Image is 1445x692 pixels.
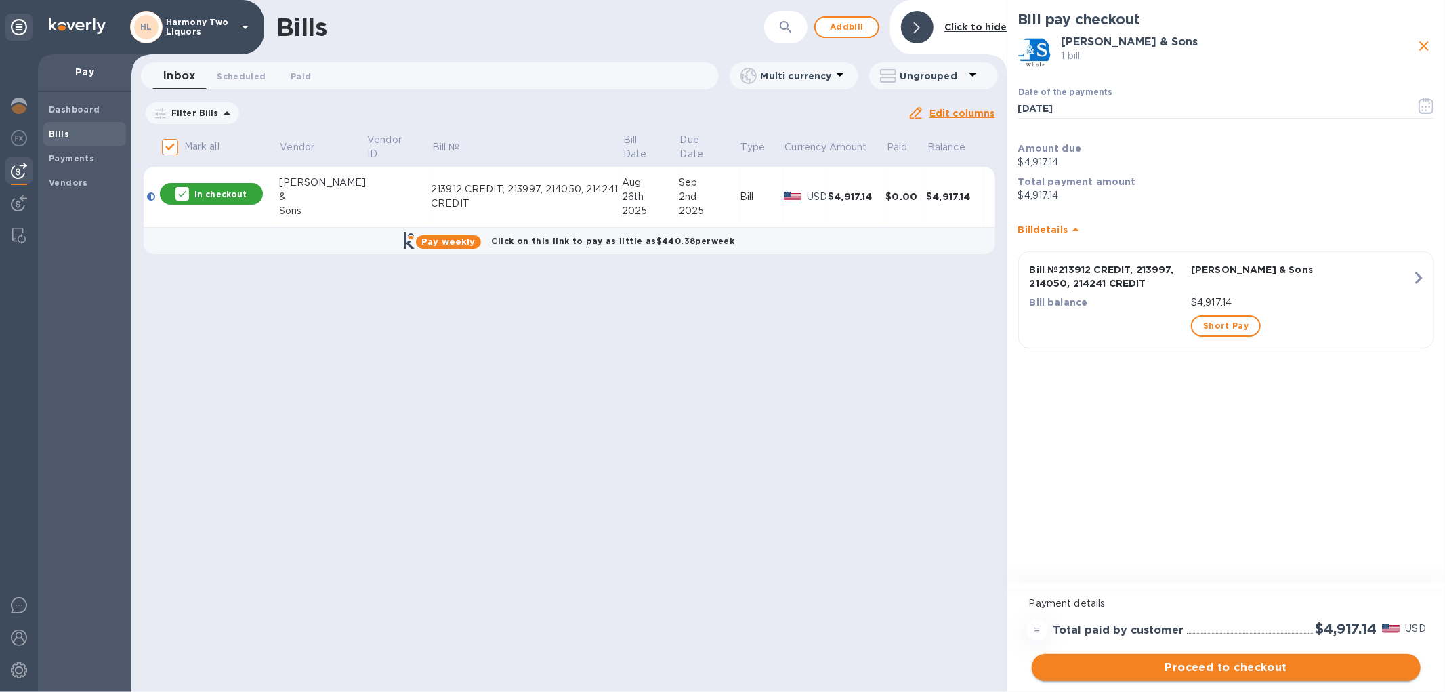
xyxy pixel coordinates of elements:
div: Sons [279,204,367,218]
p: Bill № [432,140,460,155]
span: Vendor [280,140,332,155]
div: Bill [740,190,784,204]
span: Short Pay [1203,318,1249,334]
div: Aug [622,176,679,190]
span: Paid [291,69,311,83]
button: Short Pay [1191,315,1261,337]
button: Addbill [814,16,879,38]
h1: Bills [276,13,327,41]
span: Scheduled [217,69,266,83]
p: In checkout [194,188,247,200]
span: Paid [887,140,925,155]
b: Click on this link to pay as little as $440.38 per week [492,236,735,246]
b: Pay weekly [421,237,475,247]
span: Add bill [826,19,867,35]
p: Payment details [1029,596,1423,611]
p: Bill № 213912 CREDIT, 213997, 214050, 214241 CREDIT [1030,263,1186,290]
div: Unpin categories [5,14,33,41]
p: Mark all [184,140,219,154]
u: Edit columns [929,108,995,119]
b: [PERSON_NAME] & Sons [1062,35,1198,48]
div: [PERSON_NAME] [279,176,367,190]
span: Vendor ID [367,133,430,161]
b: Bill details [1018,224,1068,235]
div: $4,917.14 [926,190,984,203]
span: Bill Date [623,133,677,161]
img: USD [1382,624,1400,633]
div: = [1026,619,1048,640]
div: 26th [622,190,679,204]
b: Click to hide [944,22,1007,33]
h2: $4,917.14 [1316,620,1377,637]
div: $0.00 [885,190,926,203]
p: USD [1406,622,1426,636]
button: close [1414,36,1434,56]
p: Type [741,140,766,155]
h2: Bill pay checkout [1018,11,1434,28]
b: HL [140,22,152,32]
span: Inbox [163,66,195,85]
p: Due Date [680,133,721,161]
div: 2nd [679,190,740,204]
div: & [279,190,367,204]
p: Currency [785,140,827,155]
b: Amount due [1018,143,1082,154]
p: Harmony Two Liquors [166,18,234,37]
div: Sep [679,176,740,190]
div: Billdetails [1018,208,1434,251]
p: Vendor ID [367,133,412,161]
h3: Total paid by customer [1053,624,1184,637]
p: [PERSON_NAME] & Sons [1191,263,1412,277]
div: 2025 [679,204,740,218]
img: Logo [49,18,106,34]
span: Type [741,140,783,155]
b: Bills [49,129,69,139]
div: 213912 CREDIT, 213997, 214050, 214241 CREDIT [431,182,622,211]
p: $4,917.14 [1018,188,1434,203]
button: Proceed to checkout [1032,654,1421,681]
p: Pay [49,65,121,79]
label: Date of the payments [1018,89,1112,97]
b: Payments [49,153,94,163]
p: Paid [887,140,908,155]
p: Multi currency [761,69,832,83]
p: Amount [829,140,867,155]
span: Amount [829,140,885,155]
span: Bill № [432,140,478,155]
p: $4,917.14 [1191,296,1412,310]
img: USD [784,192,802,201]
p: Ungrouped [900,69,965,83]
p: USD [807,190,828,204]
p: Bill balance [1030,296,1186,309]
b: Dashboard [49,104,100,115]
b: Vendors [49,178,88,188]
div: $4,917.14 [828,190,885,203]
p: Bill Date [623,133,660,161]
p: $4,917.14 [1018,155,1434,169]
span: Due Date [680,133,739,161]
button: Bill №213912 CREDIT, 213997, 214050, 214241 CREDIT[PERSON_NAME] & SonsBill balance$4,917.14Short Pay [1018,251,1434,348]
img: Foreign exchange [11,130,27,146]
p: Filter Bills [166,107,219,119]
div: 2025 [622,204,679,218]
p: Vendor [280,140,314,155]
p: Balance [927,140,965,155]
b: Total payment amount [1018,176,1136,187]
p: 1 bill [1062,49,1414,63]
span: Balance [927,140,983,155]
span: Proceed to checkout [1043,659,1410,676]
